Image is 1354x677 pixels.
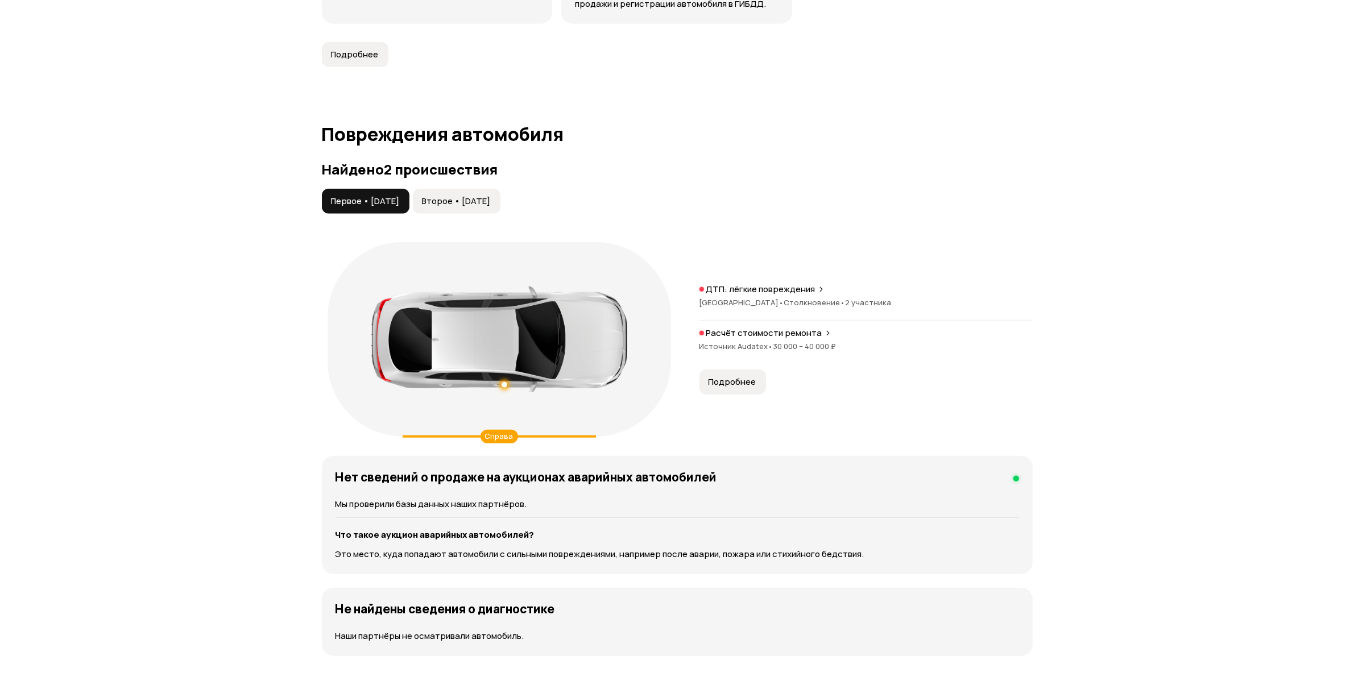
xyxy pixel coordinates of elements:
span: • [779,297,784,308]
p: Это место, куда попадают автомобили с сильными повреждениями, например после аварии, пожара или с... [336,548,1019,560]
span: Источник Audatex [699,341,773,351]
span: • [840,297,846,308]
span: Второе • [DATE] [422,196,491,207]
button: Первое • [DATE] [322,189,409,214]
p: Наши партнёры не осматривали автомобиль. [336,630,1019,642]
div: Справа [481,430,518,443]
button: Подробнее [322,42,388,67]
span: Подробнее [709,376,756,388]
button: Второе • [DATE] [413,189,500,214]
span: 2 участника [846,297,892,308]
h4: Не найдены сведения о диагностике [336,601,555,616]
span: • [768,341,773,351]
h1: Повреждения автомобиля [322,124,1033,144]
button: Подробнее [699,369,766,394]
p: Мы проверили базы данных наших партнёров. [336,498,1019,510]
p: ДТП: лёгкие повреждения [706,284,815,295]
span: Первое • [DATE] [331,196,400,207]
p: Расчёт стоимости ремонта [706,327,822,339]
h3: Найдено 2 происшествия [322,161,1033,177]
span: Подробнее [331,49,379,60]
strong: Что такое аукцион аварийных автомобилей? [336,529,535,541]
span: Столкновение [784,297,846,308]
span: 30 000 – 40 000 ₽ [773,341,837,351]
h4: Нет сведений о продаже на аукционах аварийных автомобилей [336,470,717,484]
span: [GEOGRAPHIC_DATA] [699,297,784,308]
